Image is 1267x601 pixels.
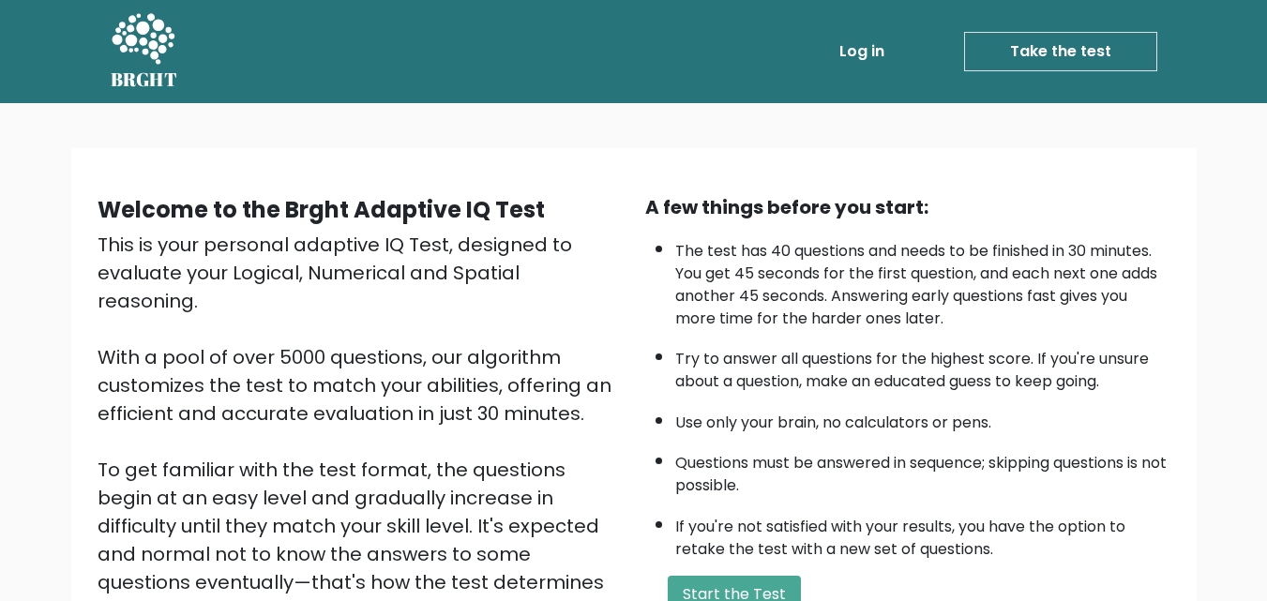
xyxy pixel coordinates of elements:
a: Log in [832,33,892,70]
a: Take the test [964,32,1157,71]
li: If you're not satisfied with your results, you have the option to retake the test with a new set ... [675,506,1170,561]
div: A few things before you start: [645,193,1170,221]
li: Use only your brain, no calculators or pens. [675,402,1170,434]
li: Try to answer all questions for the highest score. If you're unsure about a question, make an edu... [675,338,1170,393]
b: Welcome to the Brght Adaptive IQ Test [98,194,545,225]
h5: BRGHT [111,68,178,91]
li: Questions must be answered in sequence; skipping questions is not possible. [675,443,1170,497]
li: The test has 40 questions and needs to be finished in 30 minutes. You get 45 seconds for the firs... [675,231,1170,330]
a: BRGHT [111,8,178,96]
